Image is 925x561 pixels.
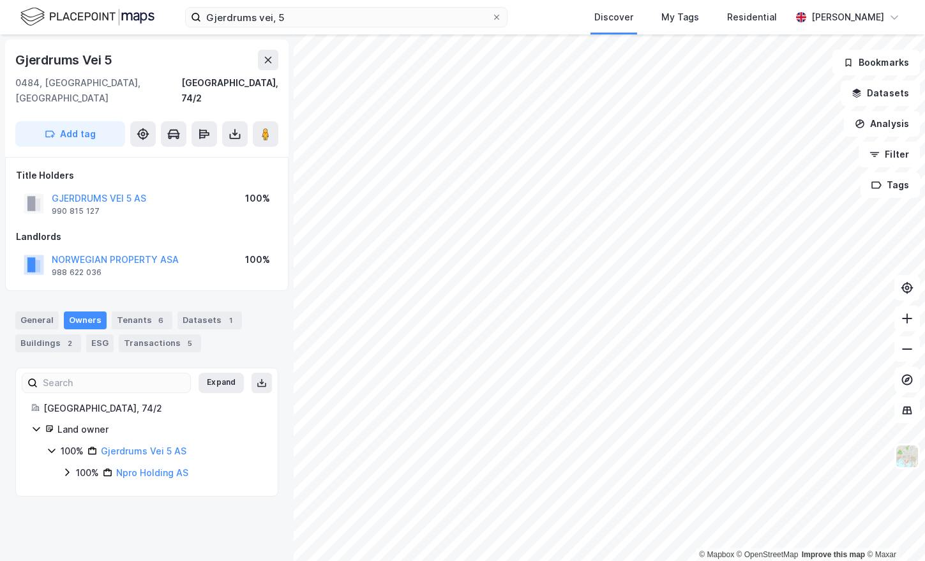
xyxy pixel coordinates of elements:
[86,334,114,352] div: ESG
[63,337,76,350] div: 2
[38,373,190,393] input: Search
[199,373,244,393] button: Expand
[15,50,115,70] div: Gjerdrums Vei 5
[841,80,920,106] button: Datasets
[737,550,799,559] a: OpenStreetMap
[859,142,920,167] button: Filter
[15,121,125,147] button: Add tag
[201,8,492,27] input: Search by address, cadastre, landlords, tenants or people
[183,337,196,350] div: 5
[52,206,100,216] div: 990 815 127
[112,311,172,329] div: Tenants
[64,311,107,329] div: Owners
[177,311,242,329] div: Datasets
[154,314,167,327] div: 6
[15,75,181,106] div: 0484, [GEOGRAPHIC_DATA], [GEOGRAPHIC_DATA]
[727,10,777,25] div: Residential
[15,311,59,329] div: General
[224,314,237,327] div: 1
[861,500,925,561] div: Chatt-widget
[245,252,270,267] div: 100%
[52,267,102,278] div: 988 622 036
[802,550,865,559] a: Improve this map
[57,422,262,437] div: Land owner
[661,10,699,25] div: My Tags
[594,10,633,25] div: Discover
[181,75,278,106] div: [GEOGRAPHIC_DATA], 74/2
[16,229,278,244] div: Landlords
[699,550,734,559] a: Mapbox
[832,50,920,75] button: Bookmarks
[245,191,270,206] div: 100%
[61,444,84,459] div: 100%
[119,334,201,352] div: Transactions
[15,334,81,352] div: Buildings
[861,172,920,198] button: Tags
[76,465,99,481] div: 100%
[844,111,920,137] button: Analysis
[16,168,278,183] div: Title Holders
[895,444,919,468] img: Z
[43,401,262,416] div: [GEOGRAPHIC_DATA], 74/2
[811,10,884,25] div: [PERSON_NAME]
[20,6,154,28] img: logo.f888ab2527a4732fd821a326f86c7f29.svg
[101,445,186,456] a: Gjerdrums Vei 5 AS
[116,467,188,478] a: Npro Holding AS
[861,500,925,561] iframe: Chat Widget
